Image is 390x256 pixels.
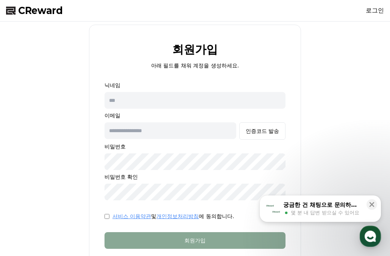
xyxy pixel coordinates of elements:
span: 대화 [69,205,78,211]
span: 홈 [24,204,28,211]
p: 비밀번호 확인 [105,173,285,181]
div: 인증코드 발송 [246,127,279,135]
a: 대화 [50,193,98,212]
span: CReward [18,5,63,17]
p: 닉네임 [105,81,285,89]
span: 설정 [117,204,126,211]
a: 개인정보처리방침 [156,213,199,219]
button: 인증코드 발송 [239,122,285,140]
p: 이메일 [105,112,285,119]
button: 회원가입 [105,232,285,249]
p: 비밀번호 [105,143,285,150]
a: 로그인 [366,6,384,15]
a: 홈 [2,193,50,212]
a: 설정 [98,193,145,212]
h2: 회원가입 [172,43,218,56]
a: CReward [6,5,63,17]
a: 서비스 이용약관 [112,213,151,219]
p: 및 에 동의합니다. [112,212,234,220]
div: 회원가입 [120,237,270,244]
p: 아래 필드를 채워 계정을 생성하세요. [151,62,239,69]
